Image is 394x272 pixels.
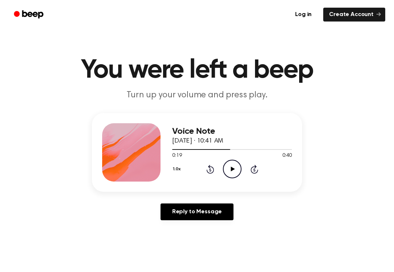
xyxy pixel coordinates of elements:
[9,8,50,22] a: Beep
[57,89,337,101] p: Turn up your volume and press play.
[323,8,385,22] a: Create Account
[172,127,292,136] h3: Voice Note
[172,163,183,175] button: 1.0x
[10,57,384,83] h1: You were left a beep
[172,152,182,160] span: 0:19
[288,6,319,23] a: Log in
[282,152,292,160] span: 0:40
[172,138,223,144] span: [DATE] · 10:41 AM
[161,203,233,220] a: Reply to Message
